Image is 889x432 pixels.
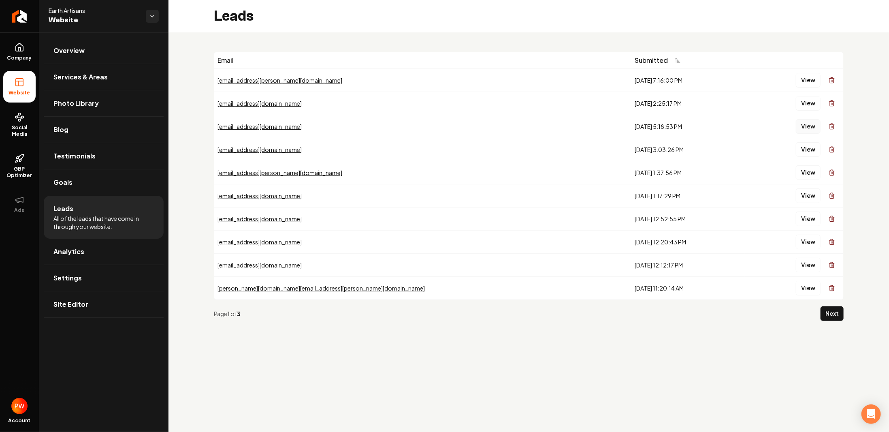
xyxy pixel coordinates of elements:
[49,15,139,26] span: Website
[635,169,741,177] div: [DATE] 1:37:56 PM
[53,273,82,283] span: Settings
[44,117,164,143] a: Blog
[44,291,164,317] a: Site Editor
[53,214,154,231] span: All of the leads that have come in through your website.
[635,192,741,200] div: [DATE] 1:17:29 PM
[3,124,36,137] span: Social Media
[44,38,164,64] a: Overview
[44,90,164,116] a: Photo Library
[53,178,72,187] span: Goals
[635,238,741,246] div: [DATE] 12:20:43 PM
[796,212,821,226] button: View
[214,8,254,24] h2: Leads
[217,261,628,269] div: [EMAIL_ADDRESS][DOMAIN_NAME]
[796,281,821,295] button: View
[217,56,628,65] div: Email
[635,145,741,154] div: [DATE] 3:03:26 PM
[635,261,741,269] div: [DATE] 12:12:17 PM
[796,73,821,88] button: View
[11,207,28,214] span: Ads
[217,238,628,246] div: [EMAIL_ADDRESS][DOMAIN_NAME]
[796,258,821,272] button: View
[44,239,164,265] a: Analytics
[217,192,628,200] div: [EMAIL_ADDRESS][DOMAIN_NAME]
[635,284,741,292] div: [DATE] 11:20:14 AM
[12,10,27,23] img: Rebolt Logo
[635,122,741,130] div: [DATE] 5:18:53 PM
[44,64,164,90] a: Services & Areas
[53,125,68,135] span: Blog
[44,169,164,195] a: Goals
[796,188,821,203] button: View
[53,247,84,257] span: Analytics
[3,188,36,220] button: Ads
[821,306,844,321] button: Next
[217,169,628,177] div: [EMAIL_ADDRESS][PERSON_NAME][DOMAIN_NAME]
[44,265,164,291] a: Settings
[11,398,28,414] img: Preston Whitefield
[3,106,36,144] a: Social Media
[53,72,108,82] span: Services & Areas
[3,36,36,68] a: Company
[237,310,241,317] strong: 3
[11,398,28,414] button: Open user button
[635,56,668,65] span: Submitted
[230,310,237,317] span: of
[6,90,34,96] span: Website
[3,147,36,185] a: GBP Optimizer
[9,417,31,424] span: Account
[796,142,821,157] button: View
[217,215,628,223] div: [EMAIL_ADDRESS][DOMAIN_NAME]
[796,165,821,180] button: View
[214,310,227,317] span: Page
[796,235,821,249] button: View
[796,119,821,134] button: View
[217,122,628,130] div: [EMAIL_ADDRESS][DOMAIN_NAME]
[217,145,628,154] div: [EMAIL_ADDRESS][DOMAIN_NAME]
[53,204,73,214] span: Leads
[44,143,164,169] a: Testimonials
[635,76,741,84] div: [DATE] 7:16:00 PM
[53,46,85,56] span: Overview
[217,76,628,84] div: [EMAIL_ADDRESS][PERSON_NAME][DOMAIN_NAME]
[3,166,36,179] span: GBP Optimizer
[227,310,230,317] strong: 1
[635,53,686,68] button: Submitted
[635,99,741,107] div: [DATE] 2:25:17 PM
[4,55,35,61] span: Company
[635,215,741,223] div: [DATE] 12:52:55 PM
[49,6,139,15] span: Earth Artisans
[217,99,628,107] div: [EMAIL_ADDRESS][DOMAIN_NAME]
[53,299,88,309] span: Site Editor
[796,96,821,111] button: View
[217,284,628,292] div: [PERSON_NAME][DOMAIN_NAME][EMAIL_ADDRESS][PERSON_NAME][DOMAIN_NAME]
[53,151,96,161] span: Testimonials
[53,98,99,108] span: Photo Library
[861,404,881,424] div: Open Intercom Messenger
